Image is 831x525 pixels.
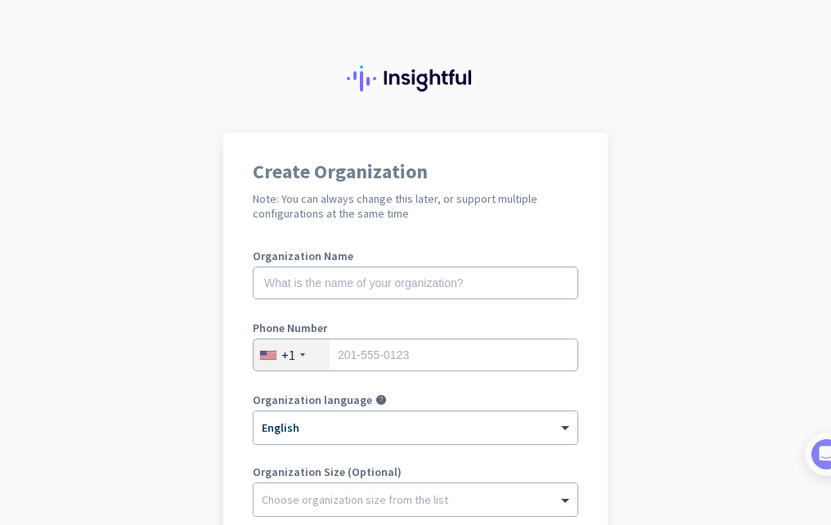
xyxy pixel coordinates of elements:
[347,65,484,92] img: Insightful
[253,250,578,262] label: Organization Name
[253,466,578,478] label: Organization Size (Optional)
[253,322,578,334] label: Phone Number
[375,394,387,406] i: help
[253,267,578,299] input: What is the name of your organization?
[253,162,578,182] h1: Create Organization
[253,339,578,371] input: 201-555-0123
[281,347,295,363] div: +1
[253,394,372,406] label: Organization language
[253,191,578,221] h2: Note: You can always change this later, or support multiple configurations at the same time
